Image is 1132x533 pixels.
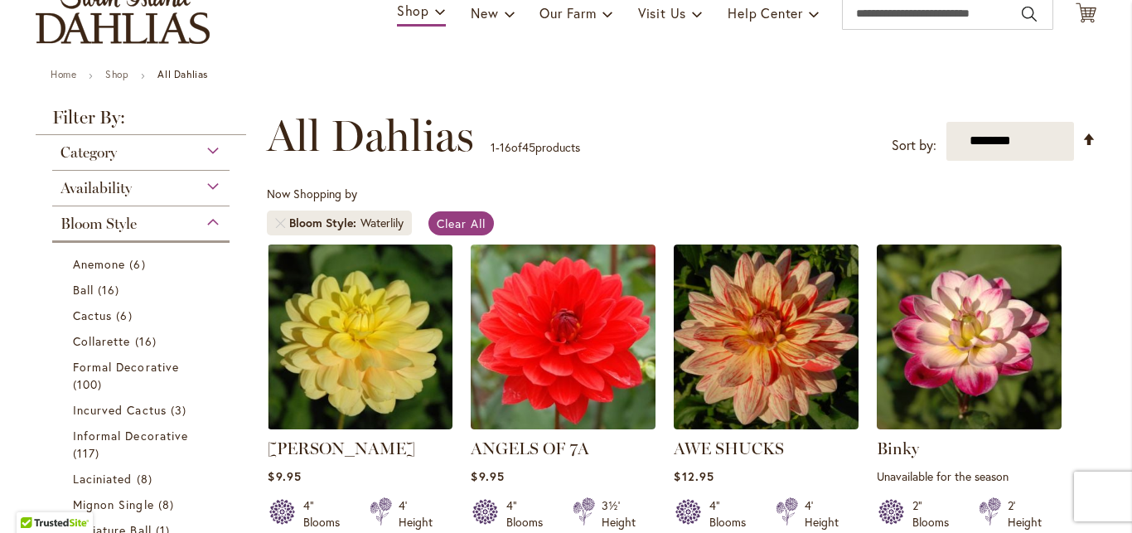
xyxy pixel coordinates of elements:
[73,308,112,323] span: Cactus
[428,211,494,235] a: Clear All
[73,333,131,349] span: Collarette
[539,4,596,22] span: Our Farm
[73,428,188,443] span: Informal Decorative
[399,497,433,531] div: 4' Height
[877,245,1062,429] img: Binky
[500,139,511,155] span: 16
[912,497,959,531] div: 2" Blooms
[60,179,132,197] span: Availability
[171,401,191,419] span: 3
[471,439,589,458] a: ANGELS OF 7A
[105,68,128,80] a: Shop
[471,4,498,22] span: New
[471,468,504,484] span: $9.95
[137,470,157,487] span: 8
[157,68,208,80] strong: All Dahlias
[674,468,714,484] span: $12.95
[60,143,117,162] span: Category
[73,359,179,375] span: Formal Decorative
[491,134,580,161] p: - of products
[73,282,94,298] span: Ball
[268,439,415,458] a: [PERSON_NAME]
[158,496,178,513] span: 8
[98,281,123,298] span: 16
[73,471,133,487] span: Laciniated
[877,439,919,458] a: Binky
[892,130,936,161] label: Sort by:
[268,245,452,429] img: AHOY MATEY
[73,496,213,513] a: Mignon Single 8
[638,4,686,22] span: Visit Us
[60,215,137,233] span: Bloom Style
[491,139,496,155] span: 1
[506,497,553,531] div: 4" Blooms
[73,427,213,462] a: Informal Decorative 117
[73,255,213,273] a: Anemone 6
[73,402,167,418] span: Incurved Cactus
[73,332,213,350] a: Collarette 16
[12,474,59,521] iframe: Launch Accessibility Center
[73,281,213,298] a: Ball 16
[268,468,301,484] span: $9.95
[73,256,125,272] span: Anemone
[471,417,655,433] a: ANGELS OF 7A
[267,111,474,161] span: All Dahlias
[73,444,104,462] span: 117
[1008,497,1042,531] div: 2' Height
[73,470,213,487] a: Laciniated 8
[275,218,285,228] a: Remove Bloom Style Waterlily
[674,417,859,433] a: AWE SHUCKS
[289,215,360,231] span: Bloom Style
[267,186,357,201] span: Now Shopping by
[129,255,149,273] span: 6
[805,497,839,531] div: 4' Height
[73,376,106,393] span: 100
[397,2,429,19] span: Shop
[877,468,1062,484] p: Unavailable for the season
[728,4,803,22] span: Help Center
[360,215,404,231] div: Waterlily
[303,497,350,531] div: 4" Blooms
[471,245,655,429] img: ANGELS OF 7A
[135,332,161,350] span: 16
[709,497,756,531] div: 4" Blooms
[437,216,486,231] span: Clear All
[73,401,213,419] a: Incurved Cactus 3
[877,417,1062,433] a: Binky
[268,417,452,433] a: AHOY MATEY
[674,439,784,458] a: AWE SHUCKS
[602,497,636,531] div: 3½' Height
[674,245,859,429] img: AWE SHUCKS
[73,497,154,512] span: Mignon Single
[73,358,213,393] a: Formal Decorative 100
[51,68,76,80] a: Home
[73,307,213,324] a: Cactus 6
[36,109,246,135] strong: Filter By:
[522,139,535,155] span: 45
[116,307,136,324] span: 6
